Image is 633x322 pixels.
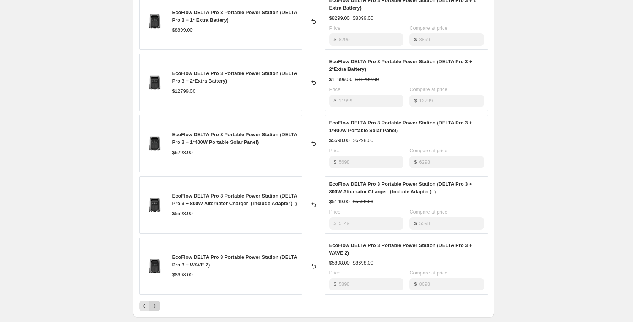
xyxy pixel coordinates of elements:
[334,281,336,287] span: $
[172,132,297,145] span: EcoFlow DELTA Pro 3 Portable Power Station (DELTA Pro 3 + 1*400W Portable Solar Panel)
[139,301,160,311] nav: Pagination
[353,137,373,144] strike: $6298.00
[329,148,341,153] span: Price
[329,137,350,144] div: $5698.00
[143,10,166,33] img: 1500x1500-2_2_80x.png
[329,120,472,133] span: EcoFlow DELTA Pro 3 Portable Power Station (DELTA Pro 3 + 1*400W Portable Solar Panel)
[329,198,350,206] div: $5149.00
[334,220,336,226] span: $
[172,26,193,34] div: $8899.00
[143,255,166,277] img: 1500x1500-2_2_80x.png
[172,88,195,95] div: $12799.00
[329,270,341,276] span: Price
[329,259,350,267] div: $5898.00
[329,25,341,31] span: Price
[172,210,193,217] div: $5598.00
[329,86,341,92] span: Price
[329,242,472,256] span: EcoFlow DELTA Pro 3 Portable Power Station (DELTA Pro 3 + WAVE 2)
[353,14,373,22] strike: $8899.00
[329,181,472,194] span: EcoFlow DELTA Pro 3 Portable Power Station (DELTA Pro 3 + 800W Alternator Charger（Include Adapter）)
[172,193,297,206] span: EcoFlow DELTA Pro 3 Portable Power Station (DELTA Pro 3 + 800W Alternator Charger（Include Adapter）)
[409,86,447,92] span: Compare at price
[409,25,447,31] span: Compare at price
[414,220,417,226] span: $
[172,70,297,84] span: EcoFlow DELTA Pro 3 Portable Power Station (DELTA Pro 3 + 2*Extra Battery)
[334,37,336,42] span: $
[329,14,350,22] div: $8299.00
[409,270,447,276] span: Compare at price
[414,159,417,165] span: $
[139,301,150,311] button: Previous
[143,71,166,94] img: 1500x1500-2_2_80x.png
[172,271,193,279] div: $8698.00
[143,132,166,155] img: 1500x1500-2_2_80x.png
[329,209,341,215] span: Price
[409,209,447,215] span: Compare at price
[409,148,447,153] span: Compare at price
[414,37,417,42] span: $
[149,301,160,311] button: Next
[334,159,336,165] span: $
[172,254,297,268] span: EcoFlow DELTA Pro 3 Portable Power Station (DELTA Pro 3 + WAVE 2)
[172,149,193,156] div: $6298.00
[414,98,417,104] span: $
[355,76,379,83] strike: $12799.00
[329,76,352,83] div: $11999.00
[143,193,166,216] img: 1500x1500-2_2_80x.png
[414,281,417,287] span: $
[329,59,472,72] span: EcoFlow DELTA Pro 3 Portable Power Station (DELTA Pro 3 + 2*Extra Battery)
[353,198,373,206] strike: $5598.00
[353,259,373,267] strike: $8698.00
[334,98,336,104] span: $
[172,10,297,23] span: EcoFlow DELTA Pro 3 Portable Power Station (DELTA Pro 3 + 1* Extra Battery)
